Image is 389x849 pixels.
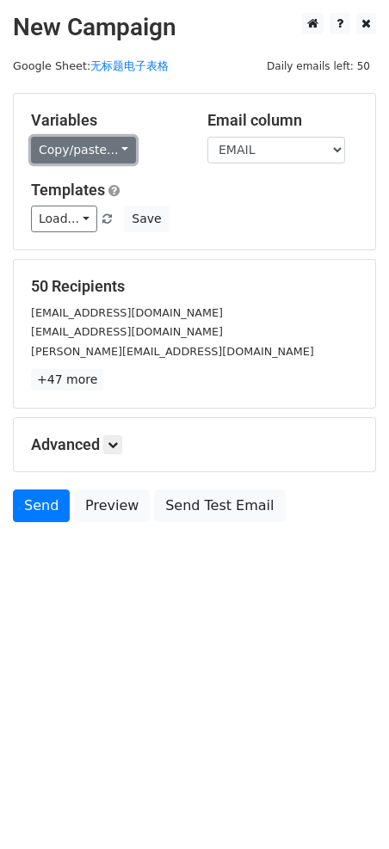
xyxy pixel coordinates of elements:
[31,345,314,358] small: [PERSON_NAME][EMAIL_ADDRESS][DOMAIN_NAME]
[90,59,169,72] a: 无标题电子表格
[31,111,182,130] h5: Variables
[74,489,150,522] a: Preview
[13,59,169,72] small: Google Sheet:
[31,277,358,296] h5: 50 Recipients
[124,206,169,232] button: Save
[31,325,223,338] small: [EMAIL_ADDRESS][DOMAIN_NAME]
[31,181,105,199] a: Templates
[261,59,376,72] a: Daily emails left: 50
[31,137,136,163] a: Copy/paste...
[31,435,358,454] h5: Advanced
[303,766,389,849] iframe: Chat Widget
[31,369,103,391] a: +47 more
[261,57,376,76] span: Daily emails left: 50
[31,206,97,232] a: Load...
[13,489,70,522] a: Send
[154,489,285,522] a: Send Test Email
[13,13,376,42] h2: New Campaign
[207,111,358,130] h5: Email column
[31,306,223,319] small: [EMAIL_ADDRESS][DOMAIN_NAME]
